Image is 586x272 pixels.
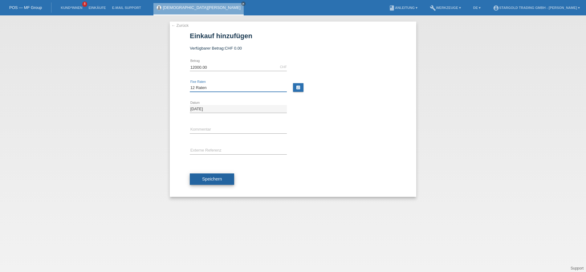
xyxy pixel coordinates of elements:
a: bookAnleitung ▾ [386,6,421,10]
a: buildWerkzeuge ▾ [427,6,464,10]
i: build [430,5,436,11]
a: Kund*innen [58,6,85,10]
div: CHF [280,65,287,69]
span: Speichern [202,177,222,181]
a: Einkäufe [85,6,109,10]
a: Support [571,266,584,270]
a: account_circleStargold Trading GmbH - [PERSON_NAME] ▾ [490,6,583,10]
a: calculate [293,83,303,92]
a: E-Mail Support [109,6,144,10]
span: 8 [82,2,87,7]
a: DE ▾ [470,6,484,10]
button: Speichern [190,173,234,185]
a: close [241,2,246,6]
a: POS — MF Group [9,5,42,10]
i: account_circle [493,5,499,11]
h1: Einkauf hinzufügen [190,32,396,40]
span: CHF 0.00 [225,46,242,51]
i: calculate [296,85,301,90]
i: book [389,5,395,11]
a: ← Zurück [171,23,189,28]
a: [DEMOGRAPHIC_DATA][PERSON_NAME] [163,5,241,10]
i: close [242,2,245,5]
div: Verfügbarer Betrag: [190,46,396,51]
